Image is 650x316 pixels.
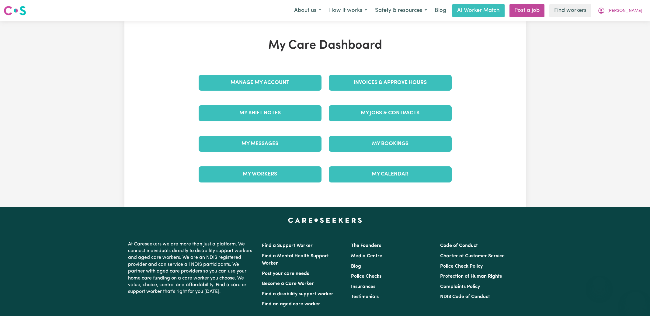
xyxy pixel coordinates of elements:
[440,294,490,299] a: NDIS Code of Conduct
[329,136,452,152] a: My Bookings
[290,4,325,17] button: About us
[329,166,452,182] a: My Calendar
[440,284,480,289] a: Complaints Policy
[431,4,450,17] a: Blog
[4,4,26,18] a: Careseekers logo
[452,4,505,17] a: AI Worker Match
[440,254,505,259] a: Charter of Customer Service
[440,243,478,248] a: Code of Conduct
[288,218,362,223] a: Careseekers home page
[351,284,375,289] a: Insurances
[325,4,371,17] button: How it works
[351,254,382,259] a: Media Centre
[262,302,320,307] a: Find an aged care worker
[199,105,322,121] a: My Shift Notes
[262,271,309,276] a: Post your care needs
[199,75,322,91] a: Manage My Account
[262,281,314,286] a: Become a Care Worker
[4,5,26,16] img: Careseekers logo
[329,105,452,121] a: My Jobs & Contracts
[351,294,379,299] a: Testimonials
[594,4,646,17] button: My Account
[128,238,255,298] p: At Careseekers we are more than just a platform. We connect individuals directly to disability su...
[626,292,645,311] iframe: Button to launch messaging window
[351,264,361,269] a: Blog
[440,274,502,279] a: Protection of Human Rights
[351,274,381,279] a: Police Checks
[195,38,455,53] h1: My Care Dashboard
[371,4,431,17] button: Safety & resources
[549,4,591,17] a: Find workers
[262,292,333,297] a: Find a disability support worker
[593,277,605,289] iframe: Close message
[329,75,452,91] a: Invoices & Approve Hours
[440,264,483,269] a: Police Check Policy
[509,4,544,17] a: Post a job
[607,8,642,14] span: [PERSON_NAME]
[351,243,381,248] a: The Founders
[262,243,313,248] a: Find a Support Worker
[199,166,322,182] a: My Workers
[262,254,329,266] a: Find a Mental Health Support Worker
[199,136,322,152] a: My Messages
